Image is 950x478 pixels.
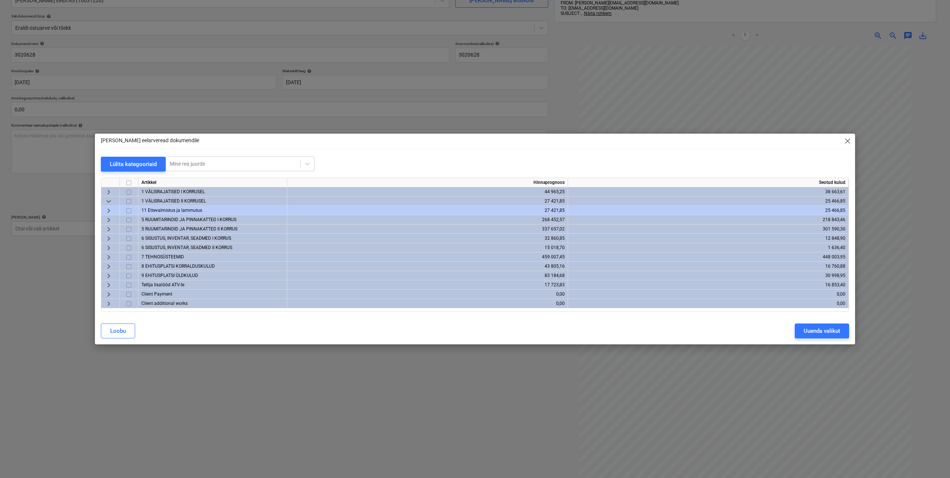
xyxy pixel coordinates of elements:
[141,301,188,306] span: Client additional works
[290,206,565,215] div: 27 421,85
[571,197,845,206] div: 25 466,85
[104,243,113,252] span: keyboard_arrow_right
[571,206,845,215] div: 25 466,85
[290,262,565,271] div: 43 805,16
[571,243,845,252] div: 1 636,40
[141,245,232,250] span: 6 SISUSTUS, INVENTAR, SEADMED II KORRUS
[290,252,565,262] div: 459 007,45
[804,326,840,336] div: Uuenda valikut
[571,215,845,224] div: 218 843,46
[290,215,565,224] div: 268 452,57
[138,178,287,187] div: Artikkel
[571,234,845,243] div: 12 848,90
[141,264,215,269] span: 8 EHITUSPLATSI KORRALDUSKULUD
[141,254,184,259] span: 7 TEHNOSÜSTEEMID
[104,281,113,290] span: keyboard_arrow_right
[101,137,199,144] p: [PERSON_NAME] eelarveread dokumendile
[104,188,113,197] span: keyboard_arrow_right
[104,299,113,308] span: keyboard_arrow_right
[101,157,166,172] button: Lülita kategooriaid
[104,253,113,262] span: keyboard_arrow_right
[141,226,238,232] span: 5 RUUMITARINDID JA PINNAKATTED II KORRUS
[141,282,184,287] span: Tellija lisatööd ATV-le
[571,299,845,308] div: 0,00
[104,290,113,299] span: keyboard_arrow_right
[290,271,565,280] div: 83 184,68
[141,189,205,194] span: 1 VÄLISRAJATISED I KORRUSEL
[290,197,565,206] div: 27 421,85
[104,225,113,234] span: keyboard_arrow_right
[141,236,231,241] span: 6 SISUSTUS, INVENTAR, SEADMED I KORRUS
[141,198,206,204] span: 1 VÄLISRAJATISED II KORRUSEL
[843,137,852,146] span: close
[104,234,113,243] span: keyboard_arrow_right
[571,187,845,197] div: 38 663,61
[795,324,849,338] button: Uuenda valikut
[287,178,568,187] div: Hinnaprognoos
[290,299,565,308] div: 0,00
[571,252,845,262] div: 448 003,95
[571,262,845,271] div: 16 760,88
[104,197,113,206] span: keyboard_arrow_down
[290,187,565,197] div: 44 965,25
[290,224,565,234] div: 337 657,02
[141,291,172,297] span: Client Payment
[290,280,565,290] div: 17 723,83
[104,216,113,224] span: keyboard_arrow_right
[571,290,845,299] div: 0,00
[104,206,113,215] span: keyboard_arrow_right
[104,262,113,271] span: keyboard_arrow_right
[104,271,113,280] span: keyboard_arrow_right
[290,243,565,252] div: 15 018,70
[101,324,135,338] button: Loobu
[568,178,849,187] div: Seotud kulud
[141,273,198,278] span: 9 EHITUSPLATSI ÜLDKULUD
[290,290,565,299] div: 0,00
[110,159,157,169] div: Lülita kategooriaid
[141,208,202,213] span: 11 Ettevalmistus ja lammutus
[290,234,565,243] div: 32 860,85
[141,217,236,222] span: 5 RUUMITARINDID JA PINNAKATTED I KORRUS
[571,280,845,290] div: 16 853,40
[571,224,845,234] div: 301 590,30
[571,271,845,280] div: 30 998,95
[110,326,126,336] div: Loobu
